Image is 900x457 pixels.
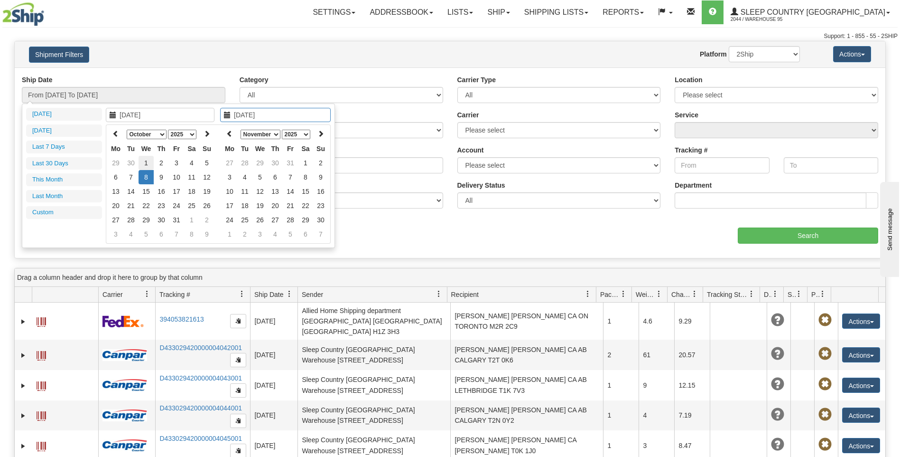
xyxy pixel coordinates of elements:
[19,411,28,420] a: Expand
[252,213,268,227] td: 26
[169,156,184,170] td: 3
[108,142,123,156] th: Mo
[639,370,674,400] td: 9
[159,435,242,442] a: D433029420000004045001
[154,227,169,241] td: 6
[184,199,199,213] td: 25
[771,408,784,421] span: Unknown
[764,290,772,299] span: Delivery Status
[771,438,784,451] span: Unknown
[297,370,450,400] td: Sleep Country [GEOGRAPHIC_DATA] Warehouse [STREET_ADDRESS]
[674,303,710,340] td: 9.29
[297,340,450,370] td: Sleep Country [GEOGRAPHIC_DATA] Warehouse [STREET_ADDRESS]
[199,199,214,213] td: 26
[154,184,169,199] td: 16
[169,184,184,199] td: 17
[139,142,154,156] th: We
[159,404,242,412] a: D433029420000004044001
[222,170,237,184] td: 3
[738,228,878,244] input: Search
[123,142,139,156] th: Tu
[603,303,639,340] td: 1
[102,379,147,391] img: 14 - Canpar
[842,438,880,453] button: Actions
[878,180,899,277] iframe: chat widget
[26,108,102,121] li: [DATE]
[450,340,603,370] td: [PERSON_NAME] [PERSON_NAME] CA AB CALGARY T2T 0K6
[234,286,250,302] a: Tracking # filter column settings
[108,227,123,241] td: 3
[818,347,832,361] span: Pickup Not Assigned
[268,170,283,184] td: 6
[222,184,237,199] td: 10
[252,142,268,156] th: We
[2,32,898,40] div: Support: 1 - 855 - 55 - 2SHIP
[313,170,328,184] td: 9
[700,49,727,59] label: Platform
[108,170,123,184] td: 6
[283,156,298,170] td: 31
[517,0,595,24] a: Shipping lists
[298,184,313,199] td: 15
[313,142,328,156] th: Su
[675,75,702,85] label: Location
[19,317,28,326] a: Expand
[362,0,440,24] a: Addressbook
[283,213,298,227] td: 28
[102,315,144,327] img: 2 - FedEx Express®
[199,156,214,170] td: 5
[139,213,154,227] td: 29
[298,156,313,170] td: 1
[767,286,783,302] a: Delivery Status filter column settings
[842,347,880,362] button: Actions
[675,110,698,120] label: Service
[457,75,496,85] label: Carrier Type
[639,303,674,340] td: 4.6
[37,377,46,392] a: Label
[298,213,313,227] td: 29
[240,75,269,85] label: Category
[37,438,46,453] a: Label
[268,156,283,170] td: 30
[199,184,214,199] td: 19
[431,286,447,302] a: Sender filter column settings
[743,286,760,302] a: Tracking Status filter column settings
[252,227,268,241] td: 3
[108,199,123,213] td: 20
[457,145,484,155] label: Account
[313,156,328,170] td: 2
[102,439,147,451] img: 14 - Canpar
[440,0,480,24] a: Lists
[222,142,237,156] th: Mo
[671,290,691,299] span: Charge
[29,47,89,63] button: Shipment Filters
[184,156,199,170] td: 4
[252,184,268,199] td: 12
[37,407,46,422] a: Label
[842,314,880,329] button: Actions
[707,290,748,299] span: Tracking Status
[222,199,237,213] td: 17
[169,170,184,184] td: 10
[102,349,147,361] img: 14 - Canpar
[15,268,885,287] div: grid grouping header
[26,124,102,137] li: [DATE]
[199,142,214,156] th: Su
[169,199,184,213] td: 24
[283,184,298,199] td: 14
[791,286,807,302] a: Shipment Issues filter column settings
[815,286,831,302] a: Pickup Status filter column settings
[250,303,297,340] td: [DATE]
[297,303,450,340] td: Allied Home Shipping department [GEOGRAPHIC_DATA] [GEOGRAPHIC_DATA] [GEOGRAPHIC_DATA] H1Z 3H3
[842,408,880,423] button: Actions
[222,213,237,227] td: 24
[313,199,328,213] td: 23
[771,378,784,391] span: Unknown
[159,290,190,299] span: Tracking #
[108,156,123,170] td: 29
[281,286,297,302] a: Ship Date filter column settings
[580,286,596,302] a: Recipient filter column settings
[651,286,667,302] a: Weight filter column settings
[102,290,123,299] span: Carrier
[123,199,139,213] td: 21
